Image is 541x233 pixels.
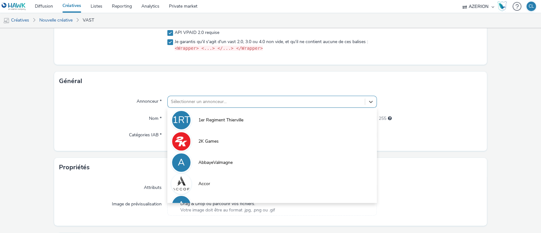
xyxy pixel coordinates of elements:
span: 255 [378,115,386,122]
span: Drag & Drop ou parcourir vos fichiers. [180,201,275,207]
span: Votre image doit être au format .jpg, .png ou .gif [180,207,275,213]
div: 255 caractères maximum [388,115,391,122]
label: Annonceur * [134,96,164,105]
h3: Général [59,76,82,86]
span: Accor [198,181,210,187]
label: Image de prévisualisation [109,198,164,207]
span: AbbayeValmagne [198,159,233,166]
h3: Propriétés [59,163,90,172]
label: Attributs [141,182,164,191]
img: 2K Games [172,132,190,151]
span: 2K Games [198,138,219,145]
span: Je garantis qu'il s'agit d'un vast 2.0, 3.0 ou 4.0 non vide, et qu'il ne contient aucune de ces b... [175,39,368,52]
div: A [178,196,185,214]
span: API VPAID 2.0 requise [175,29,219,36]
a: Hawk Academy [497,1,509,11]
a: Nouvelle créative [36,13,76,28]
div: CL [529,2,534,11]
div: 1RT [172,111,190,129]
img: undefined Logo [2,3,26,10]
a: VAST [80,13,97,28]
img: mobile [3,17,10,24]
img: Hawk Academy [497,1,507,11]
span: 1er Regiment Thierville [198,117,243,123]
img: Accor [172,175,190,193]
code: <Wrapper> <...> </...> </Wrapper> [175,46,263,51]
label: Catégories IAB * [126,129,164,138]
div: A [178,154,185,172]
label: Nom * [146,113,164,122]
span: ACFA_MULTIMEDIA [198,202,239,208]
